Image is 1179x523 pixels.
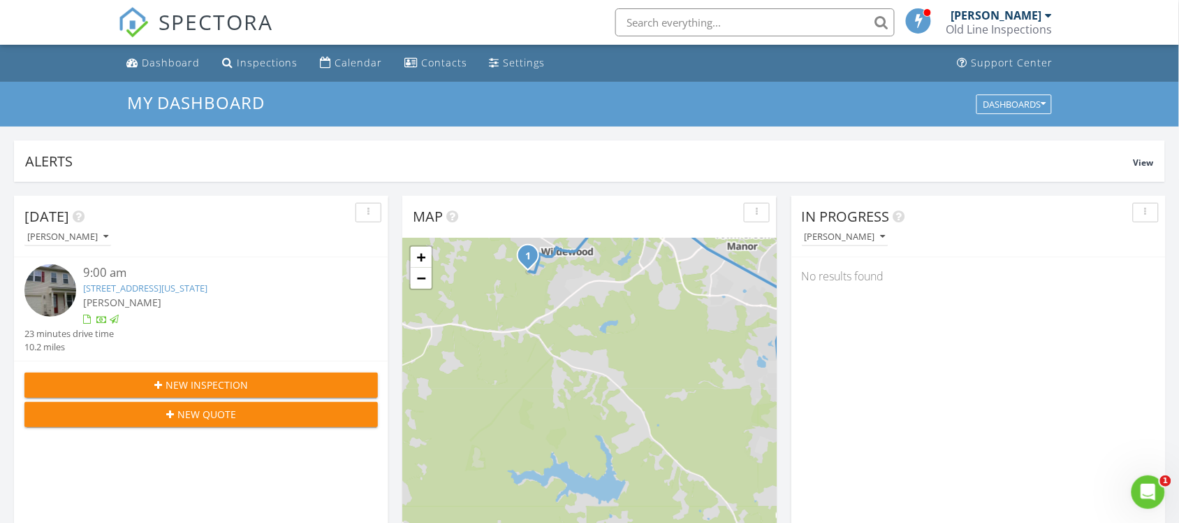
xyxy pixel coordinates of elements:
a: Inspections [217,50,303,76]
i: 1 [525,252,531,261]
a: SPECTORA [118,19,273,48]
span: [DATE] [24,207,69,226]
button: [PERSON_NAME] [24,228,111,247]
a: 9:00 am [STREET_ADDRESS][US_STATE] [PERSON_NAME] 23 minutes drive time 10.2 miles [24,264,378,354]
span: New Inspection [166,378,248,392]
span: Map [413,207,443,226]
a: Contacts [399,50,473,76]
span: In Progress [802,207,890,226]
span: SPECTORA [159,7,273,36]
img: The Best Home Inspection Software - Spectora [118,7,149,38]
div: Support Center [971,56,1053,69]
div: Alerts [25,152,1134,171]
a: [STREET_ADDRESS][US_STATE] [83,282,207,294]
div: Settings [504,56,545,69]
button: New Quote [24,402,378,427]
a: Calendar [314,50,388,76]
div: Contacts [421,56,467,69]
button: [PERSON_NAME] [802,228,888,247]
span: [PERSON_NAME] [83,296,161,309]
div: Old Line Inspections [946,22,1052,36]
a: Settings [484,50,551,76]
iframe: Intercom live chat [1132,475,1165,509]
span: View [1134,157,1154,169]
span: New Quote [177,407,236,422]
div: 9:00 am [83,264,349,282]
a: Zoom out [411,268,432,289]
span: My Dashboard [127,91,265,114]
div: [PERSON_NAME] [951,8,1041,22]
a: Zoom in [411,247,432,268]
div: 23 minutes drive time [24,327,114,341]
div: Calendar [335,56,382,69]
button: New Inspection [24,373,378,398]
div: Inspections [237,56,298,69]
div: 44155 Beaver Creek Dr, California, MD 20619 [528,255,536,264]
div: No results found [791,257,1166,295]
div: Dashboard [142,56,200,69]
div: 10.2 miles [24,341,114,354]
button: Dashboards [976,94,1052,114]
div: [PERSON_NAME] [27,232,108,242]
a: Support Center [951,50,1058,76]
a: Dashboard [121,50,205,76]
div: Dashboards [983,99,1046,109]
div: [PERSON_NAME] [805,232,886,242]
span: 1 [1160,475,1171,487]
img: 9362830%2Fcover_photos%2FfJzm2AoaGWmn4E4SWwd2%2Fsmall.jpg [24,264,76,316]
input: Search everything... [615,8,895,36]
